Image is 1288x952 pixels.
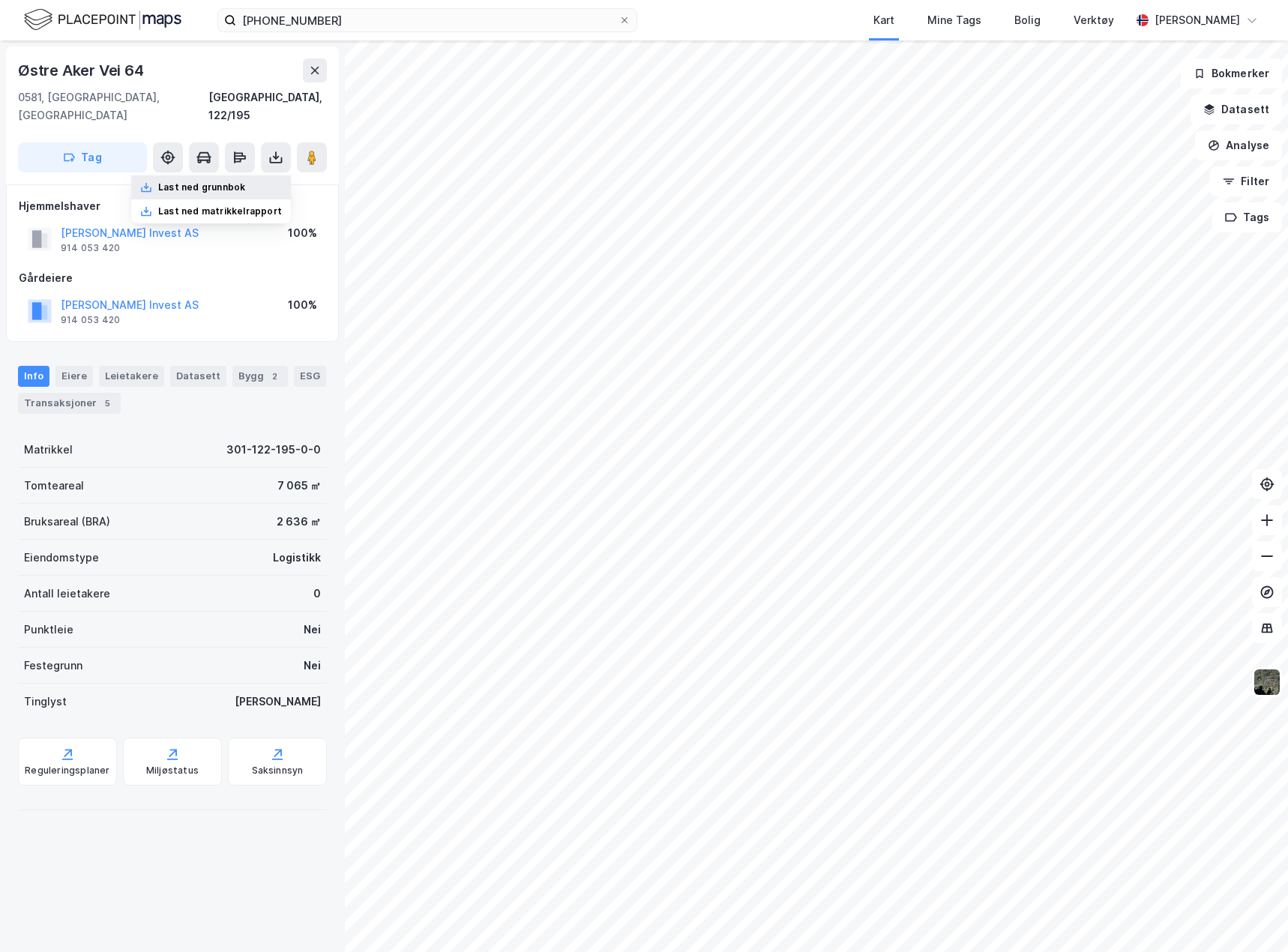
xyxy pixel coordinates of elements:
[1074,11,1114,29] div: Verktøy
[1155,11,1240,29] div: [PERSON_NAME]
[24,477,84,495] div: Tomteareal
[277,477,321,495] div: 7 065 ㎡
[1212,202,1282,232] button: Tags
[294,366,326,387] div: ESG
[226,441,321,459] div: 301-122-195-0-0
[1253,668,1281,696] img: 9k=
[313,585,321,603] div: 0
[288,224,317,242] div: 100%
[24,621,73,639] div: Punktleie
[1213,880,1288,952] iframe: Chat Widget
[1014,11,1041,29] div: Bolig
[24,441,73,459] div: Matrikkel
[18,88,208,124] div: 0581, [GEOGRAPHIC_DATA], [GEOGRAPHIC_DATA]
[24,7,181,33] img: logo.f888ab2527a4732fd821a326f86c7f29.svg
[18,142,147,172] button: Tag
[304,621,321,639] div: Nei
[1210,166,1282,196] button: Filter
[61,314,120,326] div: 914 053 420
[18,393,121,414] div: Transaksjoner
[208,88,327,124] div: [GEOGRAPHIC_DATA], 122/195
[304,657,321,675] div: Nei
[277,513,321,531] div: 2 636 ㎡
[100,396,115,411] div: 5
[232,366,288,387] div: Bygg
[55,366,93,387] div: Eiere
[158,181,245,193] div: Last ned grunnbok
[25,765,109,777] div: Reguleringsplaner
[146,765,199,777] div: Miljøstatus
[24,585,110,603] div: Antall leietakere
[158,205,282,217] div: Last ned matrikkelrapport
[61,242,120,254] div: 914 053 420
[1213,880,1288,952] div: Kontrollprogram for chat
[18,366,49,387] div: Info
[24,549,99,567] div: Eiendomstype
[927,11,981,29] div: Mine Tags
[24,657,82,675] div: Festegrunn
[235,693,321,711] div: [PERSON_NAME]
[1195,130,1282,160] button: Analyse
[288,296,317,314] div: 100%
[19,197,326,215] div: Hjemmelshaver
[99,366,164,387] div: Leietakere
[267,369,282,384] div: 2
[252,765,304,777] div: Saksinnsyn
[170,366,226,387] div: Datasett
[273,549,321,567] div: Logistikk
[18,58,147,82] div: Østre Aker Vei 64
[24,513,110,531] div: Bruksareal (BRA)
[236,9,619,31] input: Søk på adresse, matrikkel, gårdeiere, leietakere eller personer
[1181,58,1282,88] button: Bokmerker
[873,11,894,29] div: Kart
[19,269,326,287] div: Gårdeiere
[1191,94,1282,124] button: Datasett
[24,693,67,711] div: Tinglyst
